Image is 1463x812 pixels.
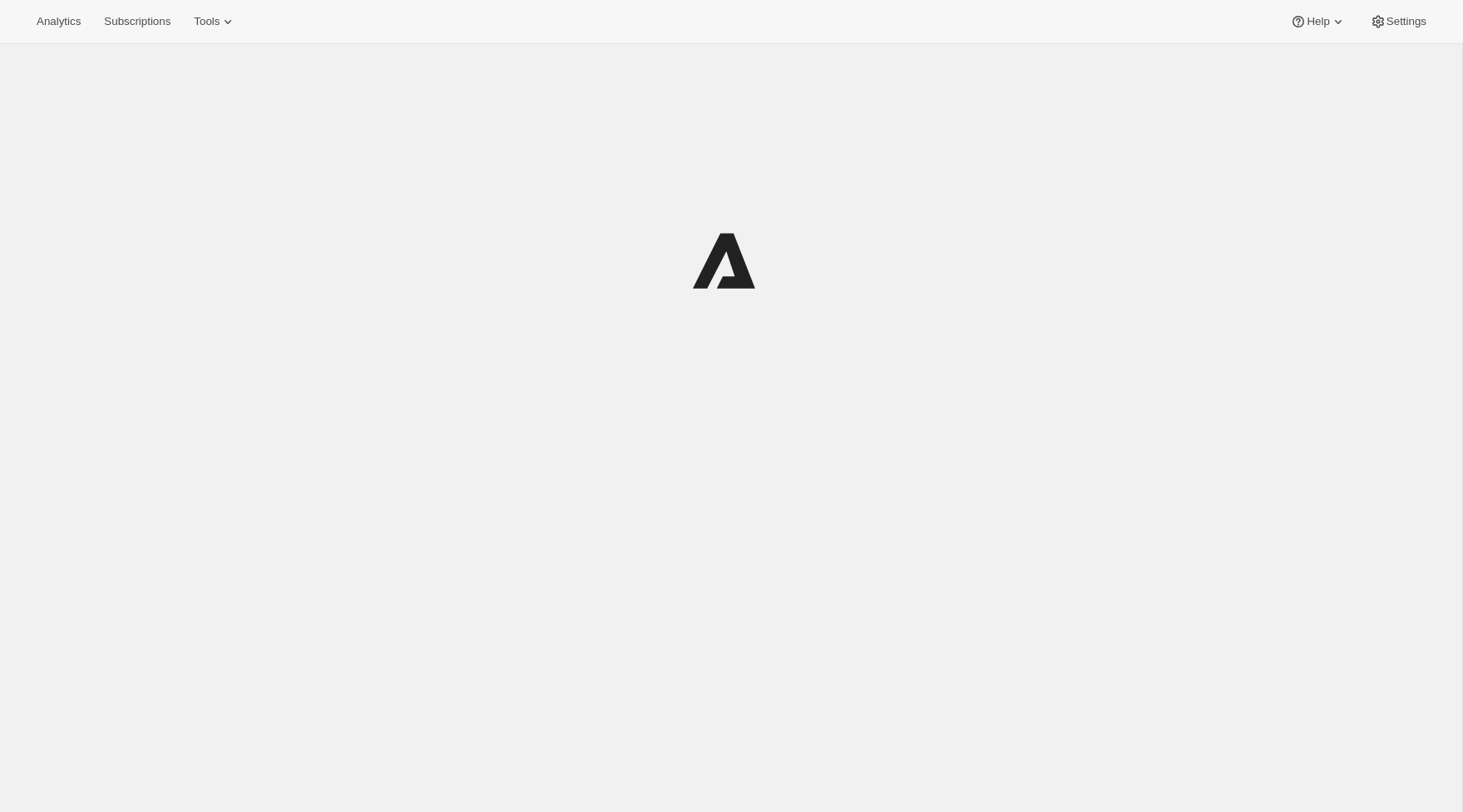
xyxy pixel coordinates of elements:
button: Tools [184,10,246,33]
span: Analytics [37,15,81,28]
button: Settings [1360,10,1436,33]
span: Settings [1386,15,1426,28]
button: Analytics [27,10,91,33]
span: Help [1307,15,1329,28]
button: Subscriptions [94,10,180,33]
span: Tools [194,15,220,28]
button: Help [1280,10,1356,33]
span: Subscriptions [104,15,171,28]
